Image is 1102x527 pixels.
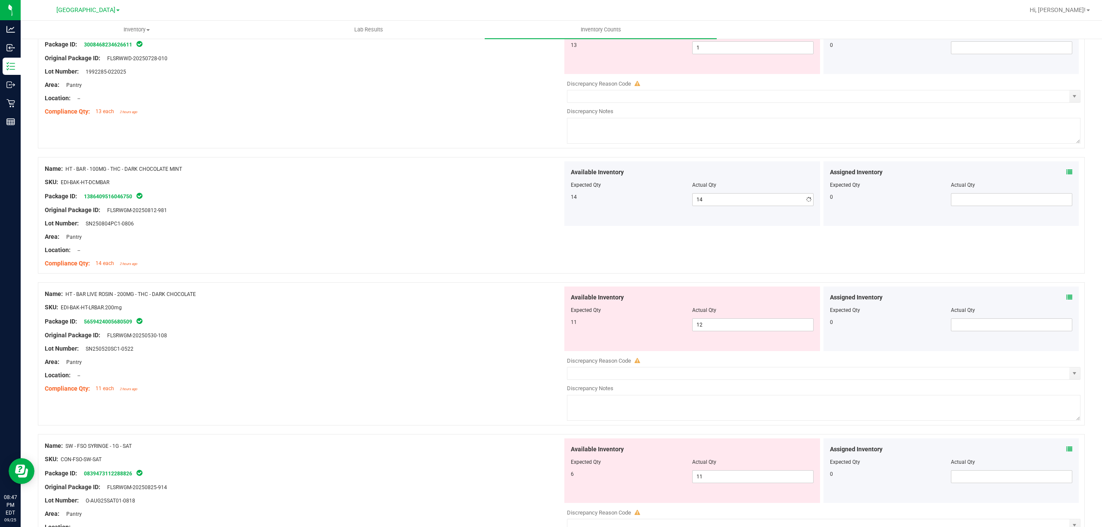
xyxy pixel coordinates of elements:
[45,332,100,339] span: Original Package ID:
[571,194,577,200] span: 14
[693,194,813,206] input: 14
[693,42,813,54] input: 1
[571,471,574,477] span: 6
[136,191,143,200] span: In Sync
[693,471,813,483] input: 11
[951,458,1072,466] div: Actual Qty
[571,307,601,313] span: Expected Qty
[571,42,577,48] span: 13
[45,497,79,504] span: Lot Number:
[81,346,133,352] span: SN250520SC1-0522
[830,306,951,314] div: Expected Qty
[84,42,132,48] a: 3008468234626611
[45,372,71,379] span: Location:
[6,80,15,89] inline-svg: Outbound
[62,359,82,365] span: Pantry
[951,306,1072,314] div: Actual Qty
[81,498,135,504] span: O-AUG25SAT01-0818
[693,319,813,331] input: 12
[120,262,137,266] span: 2 hours ago
[84,471,132,477] a: 0839473112288826
[571,319,577,325] span: 11
[81,69,126,75] span: 1992285-022025
[45,385,90,392] span: Compliance Qty:
[45,470,77,477] span: Package ID:
[571,182,601,188] span: Expected Qty
[6,117,15,126] inline-svg: Reports
[567,107,1080,116] div: Discrepancy Notes
[73,373,80,379] span: --
[96,260,114,266] span: 14 each
[136,317,143,325] span: In Sync
[45,68,79,75] span: Lot Number:
[45,345,79,352] span: Lot Number:
[45,41,77,48] span: Package ID:
[61,305,122,311] span: EDI-BAK-HT-LRBAR.200mg
[81,221,134,227] span: SN250804PC1-0806
[21,26,252,34] span: Inventory
[103,333,167,339] span: FLSRWGM-20250530-108
[830,318,951,326] div: 0
[96,385,114,391] span: 11 each
[6,99,15,108] inline-svg: Retail
[830,445,882,454] span: Assigned Inventory
[45,510,59,517] span: Area:
[61,179,109,185] span: EDI-BAK-HT-DCMBAR
[4,517,17,523] p: 09/25
[45,456,58,462] span: SKU:
[830,193,951,201] div: 0
[692,459,716,465] span: Actual Qty
[6,25,15,34] inline-svg: Analytics
[485,21,717,39] a: Inventory Counts
[343,26,395,34] span: Lab Results
[45,484,100,490] span: Original Package ID:
[61,456,102,462] span: CON-FSO-SW-SAT
[45,304,58,311] span: SKU:
[84,194,132,200] a: 1386409516046750
[21,21,253,39] a: Inventory
[571,459,601,465] span: Expected Qty
[830,181,951,189] div: Expected Qty
[253,21,485,39] a: Lab Results
[830,41,951,49] div: 0
[45,108,90,115] span: Compliance Qty:
[45,233,59,240] span: Area:
[120,110,137,114] span: 2 hours ago
[45,442,63,449] span: Name:
[103,484,167,490] span: FLSRWGM-20250825-914
[96,108,114,114] span: 13 each
[830,458,951,466] div: Expected Qty
[73,96,80,102] span: --
[45,179,58,185] span: SKU:
[65,443,132,449] span: SW - FSO SYRINGE - 1G - SAT
[692,182,716,188] span: Actual Qty
[45,81,59,88] span: Area:
[103,55,167,62] span: FLSRWWD-20250728-010
[73,247,80,253] span: --
[571,168,624,177] span: Available Inventory
[569,26,633,34] span: Inventory Counts
[830,168,882,177] span: Assigned Inventory
[120,387,137,391] span: 2 hours ago
[951,181,1072,189] div: Actual Qty
[84,319,132,325] a: 5659424005680509
[65,291,196,297] span: HT - BAR LIVE ROSIN - 200MG - THC - DARK CHOCOLATE
[830,470,951,478] div: 0
[45,95,71,102] span: Location:
[692,307,716,313] span: Actual Qty
[136,468,143,477] span: In Sync
[6,62,15,71] inline-svg: Inventory
[9,458,34,484] iframe: Resource center
[45,165,63,172] span: Name:
[103,207,167,213] span: FLSRWGM-20250812-981
[1030,6,1086,13] span: Hi, [PERSON_NAME]!
[62,82,82,88] span: Pantry
[567,80,631,87] span: Discrepancy Reason Code
[4,493,17,517] p: 08:47 PM EDT
[45,318,77,325] span: Package ID:
[62,511,82,517] span: Pantry
[571,445,624,454] span: Available Inventory
[45,247,71,253] span: Location:
[45,220,79,227] span: Lot Number:
[45,260,90,267] span: Compliance Qty:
